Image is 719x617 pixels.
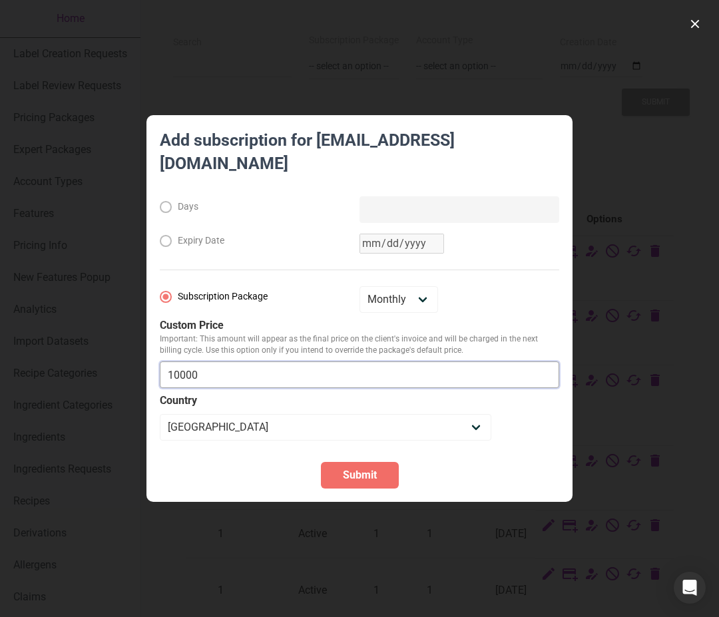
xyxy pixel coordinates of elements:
[321,462,399,489] button: Submit
[160,128,559,196] h3: Add subscription for [EMAIL_ADDRESS][DOMAIN_NAME]
[172,201,199,213] span: Days
[343,467,377,483] span: Submit
[359,234,444,254] input: Select an expiry date
[172,291,268,303] span: Subscription Package
[160,318,559,333] div: Custom Price
[160,393,559,409] label: Country
[674,572,706,604] div: Open Intercom Messenger
[172,235,225,247] span: Expiry Date
[160,333,559,356] div: Important: This amount will appear as the final price on the client's invoice and will be charged...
